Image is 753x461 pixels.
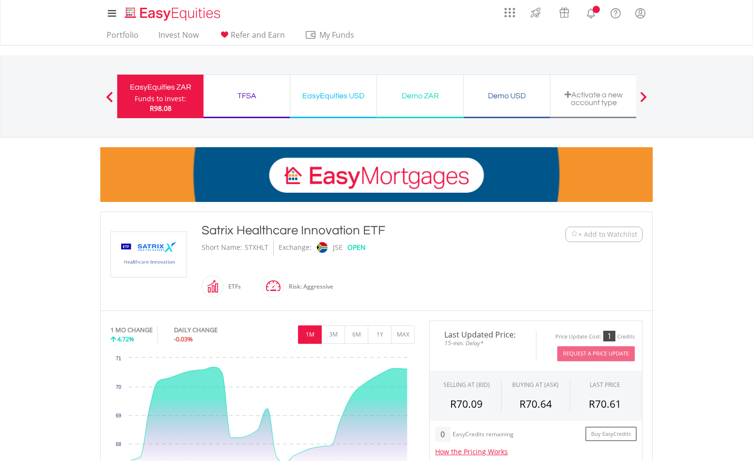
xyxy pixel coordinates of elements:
div: Credits [617,333,635,340]
div: Activate a new account type [556,91,631,107]
button: 6M [345,325,368,344]
span: Refer and Earn [231,30,285,40]
button: Request A Price Update [557,346,635,361]
a: Vouchers [550,2,579,20]
span: R98.08 [150,104,172,113]
a: FAQ's and Support [603,2,628,22]
div: Price Update Cost: [555,333,601,340]
button: 1M [298,325,322,344]
text: 68 [116,442,122,447]
div: Satrix Healthcare Innovation ETF [202,222,506,239]
a: How the Pricing Works [435,447,508,456]
img: EasyMortage Promotion Banner [100,147,653,202]
a: AppsGrid [498,2,521,18]
div: Exchange: [279,239,312,256]
a: Buy EasyCredits [585,427,637,442]
img: Watchlist [571,230,578,238]
div: 1 [603,331,615,341]
div: Risk: Aggressive [284,275,333,298]
div: Demo ZAR [383,89,457,103]
span: R70.61 [589,397,621,411]
img: vouchers-v2.svg [556,5,572,20]
button: 3M [321,325,345,344]
div: LAST PRICE [590,381,620,389]
div: JSE [333,239,343,256]
div: EasyEquities ZAR [123,80,198,94]
a: Notifications [579,2,603,22]
button: 1Y [368,325,392,344]
span: 4.72% [117,335,134,343]
span: My Funds [305,29,368,41]
a: Invest Now [155,30,203,45]
span: BUYING AT (ASK) [512,381,559,389]
img: thrive-v2.svg [528,5,544,20]
div: EasyCredits remaining [453,431,514,439]
div: Demo USD [470,89,544,103]
span: + Add to Watchlist [578,230,637,239]
img: EasyEquities_Logo.png [123,6,224,22]
span: R70.64 [519,397,552,411]
div: TFSA [209,89,284,103]
div: STXHLT [245,239,268,256]
a: Home page [121,2,224,22]
div: OPEN [347,239,366,256]
span: Last Updated Price: [437,331,529,338]
div: DAILY CHANGE [174,325,250,335]
div: Short Name: [202,239,242,256]
span: R70.09 [450,397,483,411]
a: Portfolio [103,30,142,45]
text: 71 [116,356,122,361]
text: 69 [116,413,122,418]
button: Watchlist + Add to Watchlist [565,227,643,242]
a: My Profile [628,2,653,24]
img: grid-menu-icon.svg [504,7,515,18]
text: 70 [116,384,122,390]
span: 15-min. Delay* [437,338,529,348]
div: 1 MO CHANGE [110,325,153,335]
button: MAX [391,325,415,344]
div: 0 [435,427,450,442]
a: Refer and Earn [215,30,289,45]
span: -0.03% [174,335,193,343]
img: jse.png [317,242,328,253]
div: SELLING AT (BID) [443,381,490,389]
div: Funds to invest: [135,94,186,104]
div: ETFs [223,275,241,298]
div: EasyEquities USD [296,89,371,103]
img: EQU.ZA.STXHLT.png [112,232,185,277]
